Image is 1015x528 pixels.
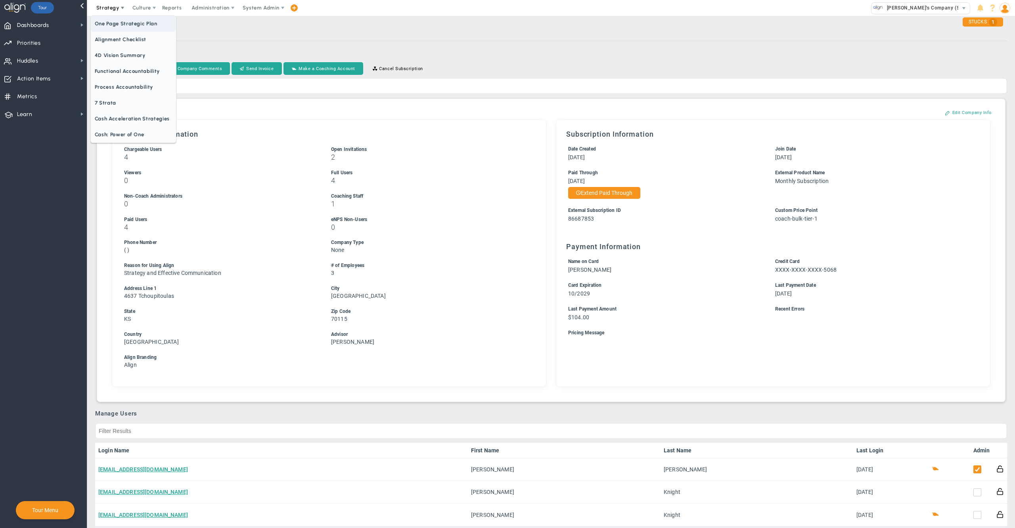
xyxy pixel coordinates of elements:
span: Monthly Subscription [775,178,829,184]
span: Learn [17,106,32,123]
span: 86687853 [568,215,594,222]
span: Culture [132,5,151,11]
h3: 0 [124,177,316,184]
h3: 4 [124,223,316,231]
div: Company Type [331,239,523,246]
span: [DATE] [775,290,792,297]
h3: 1 [331,200,523,208]
div: STUCKS [963,17,1003,27]
button: Extend Paid Through [568,187,640,199]
span: 10/2029 [568,290,590,297]
h3: Manage Users [95,410,1007,417]
div: Address Line 1 [124,285,316,292]
span: coach-bulk-tier-1 [775,215,818,222]
span: 4D Vision Summary [91,48,176,63]
button: Make a Coaching Account [283,62,363,75]
div: Phone Number [124,239,316,246]
h3: Company Information [122,130,536,138]
a: Last Name [664,447,850,454]
button: Cancel Subscription [365,62,431,75]
a: [EMAIL_ADDRESS][DOMAIN_NAME] [98,512,188,518]
h3: Payment Information [566,242,980,251]
span: XXXX-XXXX-XXXX-5068 [775,267,837,273]
span: Process Accountability [91,79,176,95]
div: Reason for Using Align [124,262,316,269]
span: Strategy [96,5,119,11]
span: KS [124,316,131,322]
a: First Name [471,447,657,454]
td: [PERSON_NAME] [661,458,853,481]
a: [EMAIL_ADDRESS][DOMAIN_NAME] [98,466,188,473]
td: [DATE] [853,481,897,503]
h3: Subscription Information [566,130,980,138]
div: External Subscription ID [568,207,760,214]
span: 3 [331,270,334,276]
div: State [124,308,316,315]
button: Edit Company Comments [152,62,230,75]
span: 1 [989,18,997,26]
span: 70115 [331,316,347,322]
span: Viewers [124,170,141,175]
div: Country [124,331,316,338]
h3: 2 [331,153,523,161]
td: Knight [661,504,853,526]
span: [GEOGRAPHIC_DATA] [124,339,179,345]
span: ( [124,247,126,253]
span: Open Invitations [331,147,367,152]
div: # of Employees [331,262,523,269]
div: Align Branding [124,354,523,361]
h3: 0 [331,223,523,231]
div: Name on Card [568,258,760,265]
span: Huddles [17,53,38,69]
img: 48978.Person.photo [1000,3,1010,13]
a: Admin [973,447,990,454]
div: Recent Errors [775,305,967,313]
span: ) [127,247,129,253]
h2: Pool Life [139,30,1007,41]
div: External Product Name [775,169,967,177]
input: Search by Person... [95,78,1007,94]
button: Reset Password [996,510,1004,518]
button: Reset Password [996,465,1004,473]
span: One Page Strategic Plan [91,16,176,32]
button: Coach [932,510,939,518]
span: Non-Coach Administrators [124,193,182,199]
span: Action Items [17,71,51,87]
div: Zip Code [331,308,523,315]
span: [DATE] [568,154,585,160]
span: Alignment Checklist [91,32,176,48]
span: Cash Acceleration Strategies [91,111,176,127]
span: System Admin [243,5,280,11]
td: [PERSON_NAME] [468,504,661,526]
td: [PERSON_NAME] [468,458,661,481]
span: [PERSON_NAME] [331,339,374,345]
span: 7 Strata [91,95,176,111]
div: Last Payment Date [775,282,967,289]
span: 4637 Tchoupitoulas [124,293,174,299]
button: Send Invoice [232,62,282,75]
div: Card Expiration [568,282,760,289]
span: [PERSON_NAME]'s Company (Sandbox) [883,3,979,13]
span: Functional Accountability [91,63,176,79]
span: Administration [192,5,229,11]
img: 33318.Company.photo [873,3,883,13]
span: $104.00 [568,314,589,320]
span: Coaching Staff [331,193,363,199]
span: [GEOGRAPHIC_DATA] [331,293,386,299]
h3: 4 [331,177,523,184]
span: Strategy and Effective Communication [124,270,221,276]
span: [PERSON_NAME] [568,267,611,273]
a: [EMAIL_ADDRESS][DOMAIN_NAME] [98,489,188,495]
span: [DATE] [775,154,792,160]
div: Pricing Message [568,329,967,337]
div: Custom Price Point [775,207,967,214]
span: Dashboards [17,17,49,34]
span: Priorities [17,35,41,51]
div: Paid Through [568,169,760,177]
button: Reset Password [996,487,1004,496]
span: Align [124,362,137,368]
label: Includes Users + Open Invitations, excludes Coaching Staff [124,146,162,152]
td: [DATE] [853,504,897,526]
div: Join Date [775,145,967,153]
span: Cash: Power of One [91,127,176,143]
